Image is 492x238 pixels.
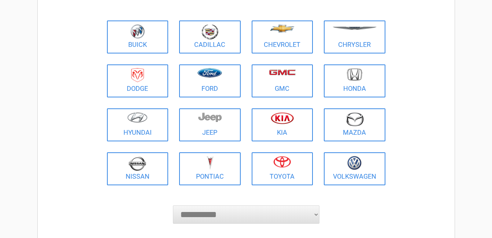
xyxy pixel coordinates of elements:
[179,152,241,185] a: Pontiac
[130,24,145,39] img: buick
[129,156,146,171] img: nissan
[201,24,218,40] img: cadillac
[107,108,169,141] a: Hyundai
[127,112,148,123] img: hyundai
[206,156,214,170] img: pontiac
[347,156,362,170] img: volkswagen
[324,108,385,141] a: Mazda
[324,152,385,185] a: Volkswagen
[345,112,364,126] img: mazda
[273,156,291,168] img: toyota
[179,21,241,53] a: Cadillac
[324,64,385,97] a: Honda
[107,152,169,185] a: Nissan
[252,21,313,53] a: Chevrolet
[252,152,313,185] a: Toyota
[252,108,313,141] a: Kia
[179,108,241,141] a: Jeep
[332,27,377,30] img: chrysler
[197,68,222,78] img: ford
[347,68,362,81] img: honda
[252,64,313,97] a: GMC
[269,69,296,75] img: gmc
[271,112,294,124] img: kia
[131,68,144,82] img: dodge
[198,112,222,122] img: jeep
[179,64,241,97] a: Ford
[270,25,295,33] img: chevrolet
[107,21,169,53] a: Buick
[324,21,385,53] a: Chrysler
[107,64,169,97] a: Dodge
